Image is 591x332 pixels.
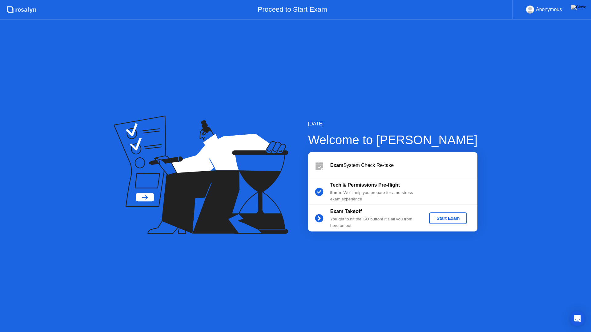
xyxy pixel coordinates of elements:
div: : We’ll help you prepare for a no-stress exam experience [330,190,419,202]
div: Anonymous [536,6,562,14]
div: You get to hit the GO button! It’s all you from here on out [330,216,419,229]
b: 5 min [330,190,341,195]
button: Start Exam [429,212,467,224]
div: Welcome to [PERSON_NAME] [308,131,478,149]
div: System Check Re-take [330,162,477,169]
b: Exam Takeoff [330,209,362,214]
div: Start Exam [432,216,464,221]
img: Close [571,5,586,10]
b: Exam [330,163,344,168]
div: Open Intercom Messenger [570,311,585,326]
div: [DATE] [308,120,478,128]
b: Tech & Permissions Pre-flight [330,182,400,188]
